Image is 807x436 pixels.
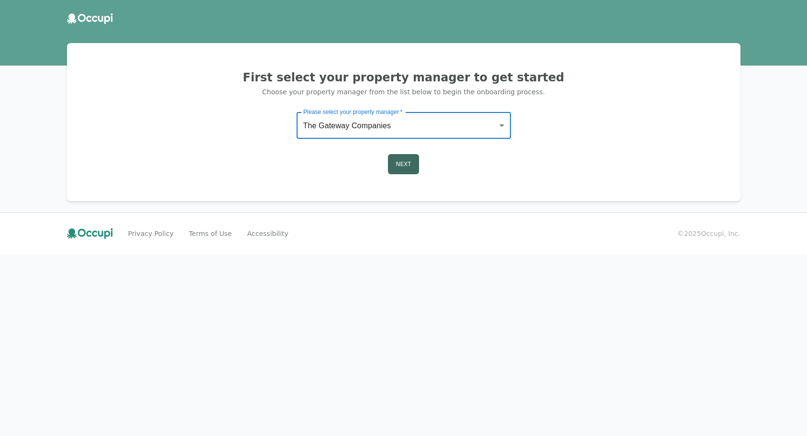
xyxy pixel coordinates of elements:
[388,154,420,174] button: Next
[189,229,232,238] a: Terms of Use
[297,112,511,139] div: The Gateway Companies
[303,108,402,116] label: Please select your property manager
[247,229,288,238] a: Accessibility
[128,229,174,238] a: Privacy Policy
[78,87,729,97] p: Choose your property manager from the list below to begin the onboarding process.
[78,70,729,85] h2: First select your property manager to get started
[677,229,741,238] small: © 2025 Occupi, Inc.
